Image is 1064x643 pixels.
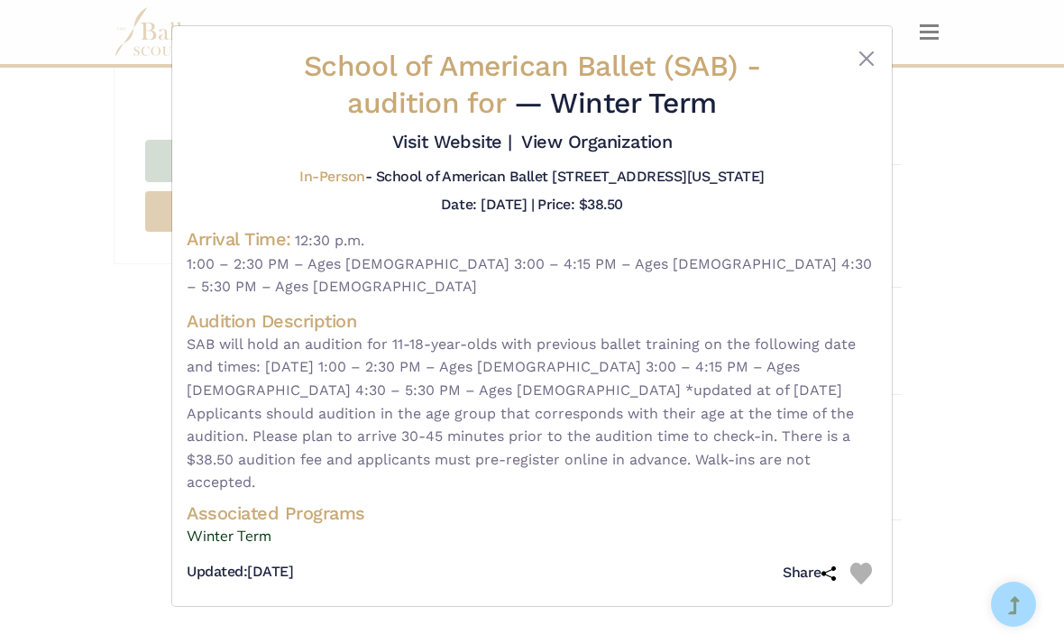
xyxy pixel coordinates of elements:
[347,86,505,120] span: audition for
[537,196,623,213] h5: Price: $38.50
[187,525,877,548] a: Winter Term
[187,228,291,250] h4: Arrival Time:
[187,253,877,299] span: 1:00 – 2:30 PM – Ages [DEMOGRAPHIC_DATA] 3:00 – 4:15 PM – Ages [DEMOGRAPHIC_DATA] 4:30 – 5:30 PM ...
[187,563,293,582] h5: [DATE]
[295,232,364,249] span: 12:30 p.m.
[187,309,877,333] h4: Audition Description
[514,86,717,120] span: — Winter Term
[299,168,765,187] h5: - School of American Ballet [STREET_ADDRESS][US_STATE]
[304,49,760,120] span: School of American Ballet (SAB) -
[856,48,877,69] button: Close
[187,563,247,580] span: Updated:
[783,564,836,583] h5: Share
[521,131,672,152] a: View Organization
[187,333,877,494] span: SAB will hold an audition for 11-18-year-olds with previous ballet training on the following date...
[392,131,512,152] a: Visit Website |
[187,501,877,525] h4: Associated Programs
[299,168,365,185] span: In-Person
[441,196,534,213] h5: Date: [DATE] |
